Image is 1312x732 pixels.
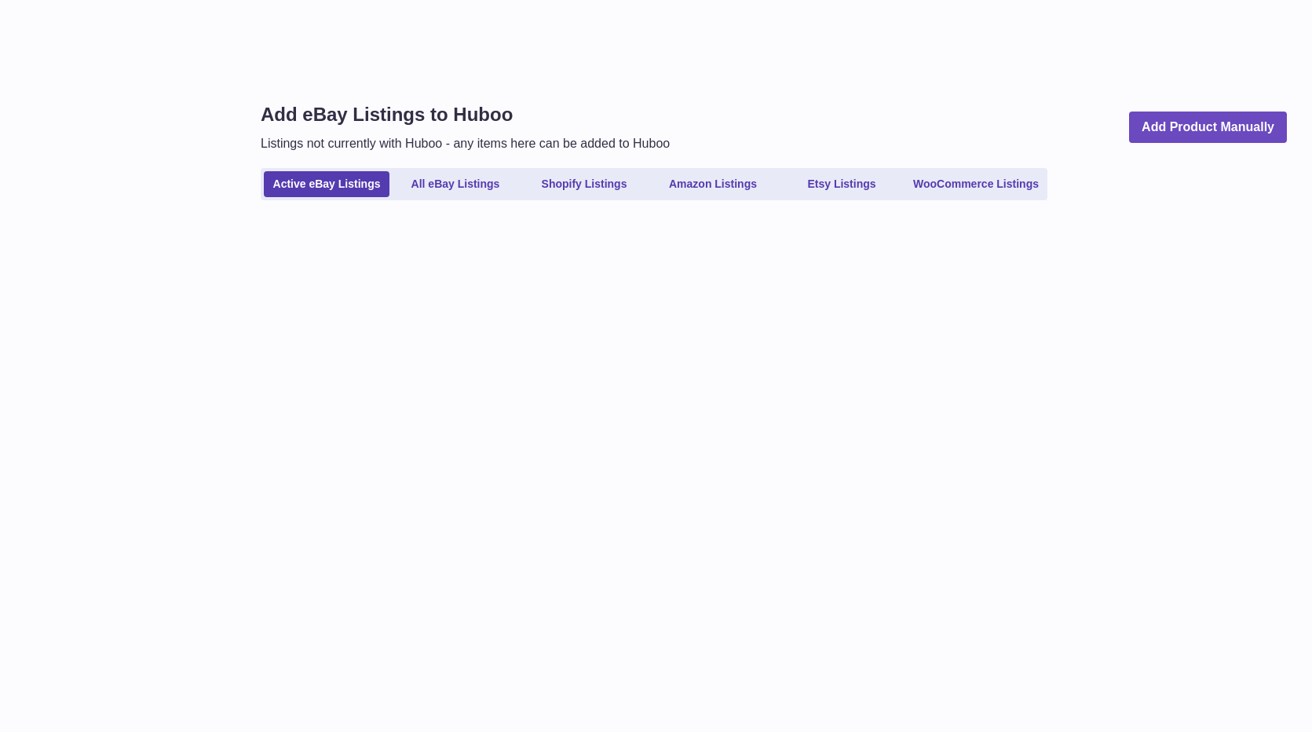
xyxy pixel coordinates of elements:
[779,171,905,197] a: Etsy Listings
[650,171,776,197] a: Amazon Listings
[264,171,389,197] a: Active eBay Listings
[908,171,1044,197] a: WooCommerce Listings
[261,135,670,152] p: Listings not currently with Huboo - any items here can be added to Huboo
[521,171,647,197] a: Shopify Listings
[261,102,670,127] h1: Add eBay Listings to Huboo
[1129,112,1287,144] a: Add Product Manually
[393,171,518,197] a: All eBay Listings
